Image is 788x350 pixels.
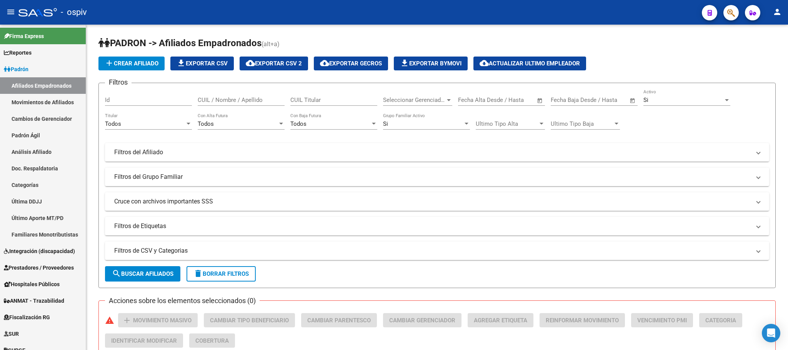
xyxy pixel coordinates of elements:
span: Vencimiento PMI [637,317,687,324]
mat-icon: search [112,269,121,278]
span: Fiscalización RG [4,313,50,322]
span: Exportar CSV [177,60,228,67]
mat-icon: cloud_download [320,58,329,68]
button: Borrar Filtros [187,266,256,282]
button: Actualizar ultimo Empleador [473,57,586,70]
button: Vencimiento PMI [631,313,693,327]
span: Identificar Modificar [111,337,177,344]
mat-expansion-panel-header: Cruce con archivos importantes SSS [105,192,769,211]
input: End date [490,97,527,103]
button: Crear Afiliado [98,57,165,70]
button: Cambiar Parentesco [301,313,377,327]
span: Borrar Filtros [193,270,249,277]
span: Actualizar ultimo Empleador [480,60,580,67]
mat-expansion-panel-header: Filtros del Grupo Familiar [105,168,769,186]
mat-icon: cloud_download [246,58,255,68]
mat-icon: warning [105,316,114,325]
mat-panel-title: Filtros de Etiquetas [114,222,751,230]
mat-panel-title: Cruce con archivos importantes SSS [114,197,751,206]
span: Exportar Bymovi [400,60,461,67]
button: Open calendar [628,96,637,105]
button: Exportar Bymovi [394,57,468,70]
span: Ultimo Tipo Alta [476,120,538,127]
mat-expansion-panel-header: Filtros de Etiquetas [105,217,769,235]
span: Cambiar Tipo Beneficiario [210,317,289,324]
span: - ospiv [61,4,87,21]
span: Reinformar Movimiento [546,317,619,324]
span: Agregar Etiqueta [474,317,527,324]
mat-icon: file_download [177,58,186,68]
span: Padrón [4,65,28,73]
span: Todos [290,120,307,127]
button: Buscar Afiliados [105,266,180,282]
button: Movimiento Masivo [118,313,198,327]
span: SUR [4,330,19,338]
mat-icon: menu [6,7,15,17]
mat-icon: add [122,316,132,325]
span: Firma Express [4,32,44,40]
h3: Acciones sobre los elementos seleccionados (0) [105,295,260,306]
button: Reinformar Movimiento [540,313,625,327]
span: Integración (discapacidad) [4,247,75,255]
span: Categoria [705,317,736,324]
button: Cobertura [189,333,235,348]
button: Exportar CSV [170,57,234,70]
input: Start date [458,97,483,103]
span: Reportes [4,48,32,57]
span: Exportar GECROS [320,60,382,67]
button: Agregar Etiqueta [468,313,533,327]
mat-icon: delete [193,269,203,278]
input: End date [583,97,620,103]
button: Exportar CSV 2 [240,57,308,70]
span: Todos [198,120,214,127]
span: Exportar CSV 2 [246,60,302,67]
button: Cambiar Gerenciador [383,313,461,327]
mat-icon: person [773,7,782,17]
span: Movimiento Masivo [133,317,192,324]
span: Crear Afiliado [105,60,158,67]
span: Cobertura [195,337,229,344]
mat-expansion-panel-header: Filtros de CSV y Categorias [105,242,769,260]
span: Ultimo Tipo Baja [551,120,613,127]
mat-icon: file_download [400,58,409,68]
mat-icon: cloud_download [480,58,489,68]
mat-expansion-panel-header: Filtros del Afiliado [105,143,769,162]
mat-panel-title: Filtros del Grupo Familiar [114,173,751,181]
span: Si [643,97,648,103]
mat-panel-title: Filtros de CSV y Categorias [114,247,751,255]
button: Categoria [699,313,742,327]
span: Prestadores / Proveedores [4,263,74,272]
span: Hospitales Públicos [4,280,60,288]
span: Cambiar Parentesco [307,317,371,324]
button: Open calendar [536,96,545,105]
h3: Filtros [105,77,132,88]
span: Cambiar Gerenciador [389,317,455,324]
div: Open Intercom Messenger [762,324,780,342]
span: ANMAT - Trazabilidad [4,297,64,305]
span: (alt+a) [262,40,280,48]
mat-panel-title: Filtros del Afiliado [114,148,751,157]
button: Exportar GECROS [314,57,388,70]
button: Identificar Modificar [105,333,183,348]
mat-icon: add [105,58,114,68]
span: PADRON -> Afiliados Empadronados [98,38,262,48]
span: Buscar Afiliados [112,270,173,277]
input: Start date [551,97,576,103]
span: Todos [105,120,121,127]
span: Seleccionar Gerenciador [383,97,445,103]
button: Cambiar Tipo Beneficiario [204,313,295,327]
span: Si [383,120,388,127]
